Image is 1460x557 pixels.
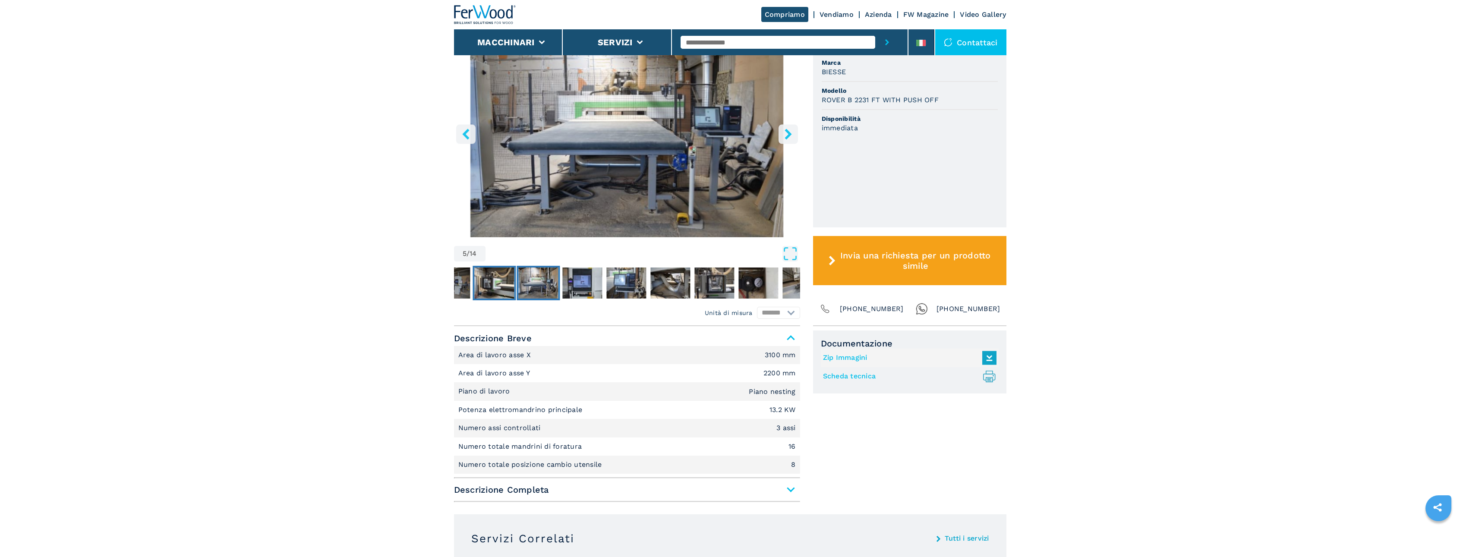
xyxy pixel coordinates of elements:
div: Go to Slide 5 [454,28,800,237]
button: Invia una richiesta per un prodotto simile [813,236,1006,285]
em: Unità di misura [705,308,753,317]
em: 2200 mm [763,370,796,377]
span: Invia una richiesta per un prodotto simile [839,250,992,271]
em: 16 [788,443,796,450]
span: Disponibilità [822,114,998,123]
span: [PHONE_NUMBER] [937,303,1000,315]
span: Marca [822,58,998,67]
img: Ferwood [454,5,516,24]
em: 3 assi [776,425,796,431]
h3: Servizi Correlati [471,532,574,545]
em: 8 [791,461,795,468]
img: 386835d701cb5eb8a7aad4cbddd31323 [474,267,514,299]
a: Compriamo [761,7,808,22]
img: 0a004828b1ad5bdfbc1a28ed3caa5662 [430,267,470,299]
em: Piano nesting [749,388,795,395]
div: Descrizione Breve [454,346,800,474]
button: Go to Slide 8 [649,266,692,300]
p: Numero totale mandrini di foratura [458,442,584,451]
p: Numero assi controllati [458,423,543,433]
img: Centro di lavoro con piano NESTING BIESSE ROVER B 2231 FT WITH PUSH OFF [454,28,800,237]
button: Go to Slide 9 [693,266,736,300]
a: Scheda tecnica [823,369,992,384]
button: Go to Slide 6 [561,266,604,300]
img: 3700970ece5ab2df711c1d707c0c1826 [650,267,690,299]
img: 6f88e9ea4340a561899351e5d083ac3c [782,267,822,299]
em: 13.2 KW [769,406,796,413]
div: Contattaci [935,29,1006,55]
span: 5 [463,250,467,257]
button: Go to Slide 10 [737,266,780,300]
button: Open Fullscreen [488,246,798,261]
img: 95b86bbbb61c6aeb7463b11398f7199f [606,267,646,299]
img: 86f973e28207171961f68b9d643b573b [694,267,734,299]
span: Descrizione Breve [454,330,800,346]
p: Area di lavoro asse X [458,350,533,360]
span: [PHONE_NUMBER] [840,303,904,315]
p: Piano di lavoro [458,387,512,396]
img: 3c32dc32421d39b9b1f668a6f145bb76 [738,267,778,299]
h3: immediata [822,123,858,133]
span: Modello [822,86,998,95]
p: Potenza elettromandrino principale [458,405,585,415]
nav: Thumbnail Navigation [385,266,731,300]
img: f17166c51b76b62c8cbf51778fd9d7f7 [562,267,602,299]
a: Zip Immagini [823,351,992,365]
button: left-button [456,124,476,144]
button: submit-button [875,29,899,55]
button: Macchinari [477,37,535,47]
button: right-button [779,124,798,144]
iframe: Chat [1423,518,1454,551]
button: Go to Slide 11 [781,266,824,300]
span: / [467,250,470,257]
p: Numero totale posizione cambio utensile [458,460,604,469]
a: Tutti i servizi [945,535,989,542]
span: 14 [470,250,477,257]
a: Azienda [865,10,892,19]
a: Vendiamo [820,10,854,19]
p: Area di lavoro asse Y [458,368,533,378]
button: Go to Slide 7 [605,266,648,300]
button: Go to Slide 4 [473,266,516,300]
img: Contattaci [944,38,952,47]
img: Phone [819,303,831,315]
a: Video Gallery [960,10,1006,19]
a: sharethis [1427,497,1448,518]
h3: BIESSE [822,67,846,77]
h3: ROVER B 2231 FT WITH PUSH OFF [822,95,939,105]
button: Go to Slide 5 [517,266,560,300]
span: Descrizione Completa [454,482,800,497]
span: Documentazione [821,338,999,349]
button: Go to Slide 3 [429,266,472,300]
img: Whatsapp [916,303,928,315]
em: 3100 mm [765,352,796,359]
button: Servizi [598,37,633,47]
img: a6bf234d279368397c62c843d4781a8e [518,267,558,299]
a: FW Magazine [903,10,949,19]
